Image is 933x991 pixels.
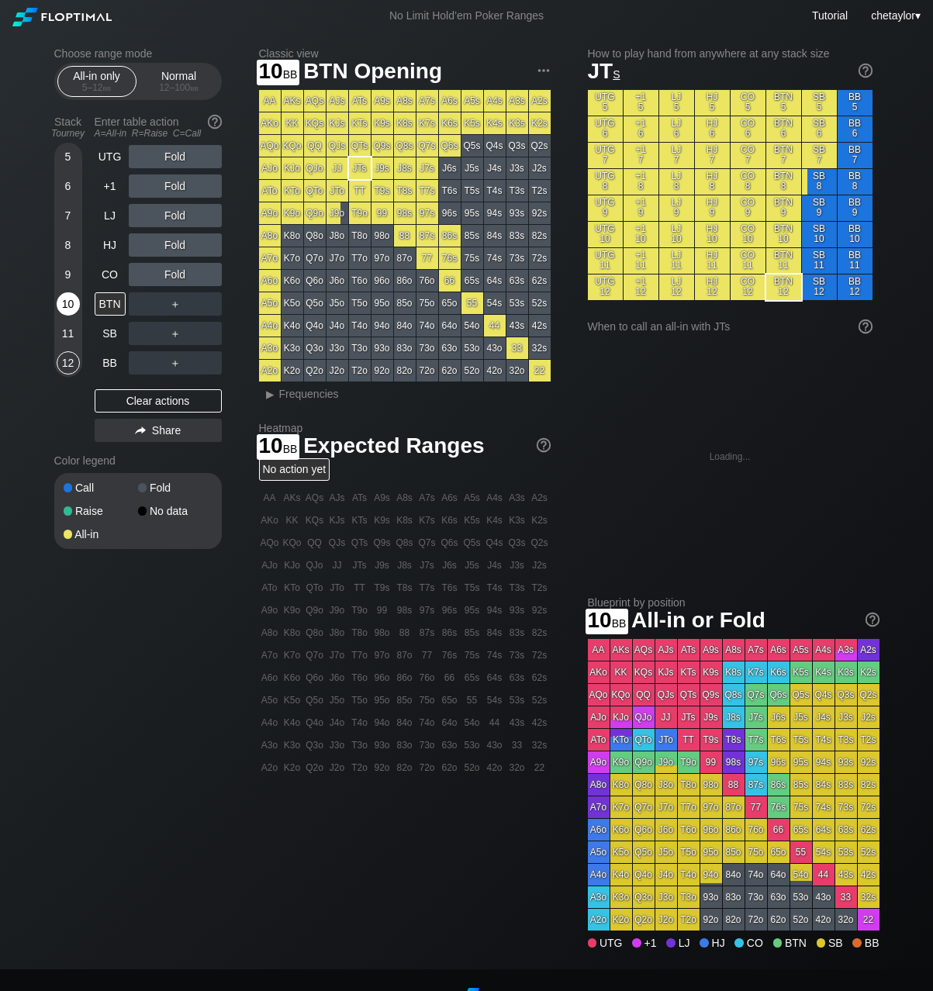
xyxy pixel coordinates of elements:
div: 63s [506,270,528,292]
div: 12 [57,351,80,375]
div: HJ [95,233,126,257]
div: Tourney [48,128,88,139]
div: 7 [57,204,80,227]
div: AJs [327,90,348,112]
div: 86s [439,225,461,247]
span: Frequencies [279,388,339,400]
div: 86o [394,270,416,292]
div: Q4s [484,135,506,157]
div: 76s [439,247,461,269]
div: 33 [506,337,528,359]
div: 10 [57,292,80,316]
div: 98s [394,202,416,224]
div: LJ 10 [659,222,694,247]
div: BTN [95,292,126,316]
div: Q5o [304,292,326,314]
div: 9 [57,263,80,286]
div: K6s [439,112,461,134]
div: K4o [282,315,303,337]
div: A2s [529,90,551,112]
div: 53o [461,337,483,359]
div: 62s [529,270,551,292]
div: 84o [394,315,416,337]
div: K8o [282,225,303,247]
div: 32s [529,337,551,359]
div: K9o [282,202,303,224]
div: T4o [349,315,371,337]
div: UTG 9 [588,195,623,221]
div: UTG 12 [588,275,623,300]
div: T7s [416,180,438,202]
div: J5o [327,292,348,314]
div: A3o [259,337,281,359]
div: SB 6 [802,116,837,142]
div: KTs [349,112,371,134]
div: T5s [461,180,483,202]
div: J3s [506,157,528,179]
div: K7s [416,112,438,134]
div: Q9o [304,202,326,224]
div: ▸ [261,385,281,403]
div: K8s [394,112,416,134]
div: QTs [349,135,371,157]
div: CO 8 [731,169,765,195]
div: 83o [394,337,416,359]
div: 72o [416,360,438,382]
div: K9s [371,112,393,134]
div: BTN 8 [766,169,801,195]
div: 43s [506,315,528,337]
div: J6s [439,157,461,179]
div: +1 5 [624,90,658,116]
div: 74s [484,247,506,269]
div: 73o [416,337,438,359]
div: Enter table action [95,109,222,145]
span: bb [283,64,298,81]
div: KK [282,112,303,134]
div: ▾ [867,7,922,24]
div: +1 11 [624,248,658,274]
div: 12 – 100 [147,82,212,93]
div: BB 10 [838,222,873,247]
div: A6o [259,270,281,292]
div: Q7o [304,247,326,269]
div: 64s [484,270,506,292]
div: BB 8 [838,169,873,195]
div: HJ 12 [695,275,730,300]
div: TT [349,180,371,202]
div: J8o [327,225,348,247]
div: A4s [484,90,506,112]
div: SB 8 [802,169,837,195]
div: J8s [394,157,416,179]
div: UTG 5 [588,90,623,116]
div: Fold [129,145,222,168]
div: ＋ [129,322,222,345]
div: Call [64,482,138,493]
div: UTG 10 [588,222,623,247]
div: T8o [349,225,371,247]
div: A9s [371,90,393,112]
div: 97o [371,247,393,269]
div: ATo [259,180,281,202]
div: J2o [327,360,348,382]
div: KQo [282,135,303,157]
div: T2o [349,360,371,382]
div: JTs [349,157,371,179]
div: BTN 9 [766,195,801,221]
div: CO 6 [731,116,765,142]
div: T4s [484,180,506,202]
h2: Classic view [259,47,551,60]
div: 87s [416,225,438,247]
div: 94o [371,315,393,337]
div: Q7s [416,135,438,157]
img: help.32db89a4.svg [206,113,223,130]
div: 84s [484,225,506,247]
div: CO 10 [731,222,765,247]
span: bb [190,82,199,93]
div: T9o [349,202,371,224]
div: HJ 6 [695,116,730,142]
div: 72s [529,247,551,269]
div: BTN 6 [766,116,801,142]
h2: How to play hand from anywhere at any stack size [588,47,873,60]
div: BB 7 [838,143,873,168]
span: BTN Opening [301,60,444,85]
